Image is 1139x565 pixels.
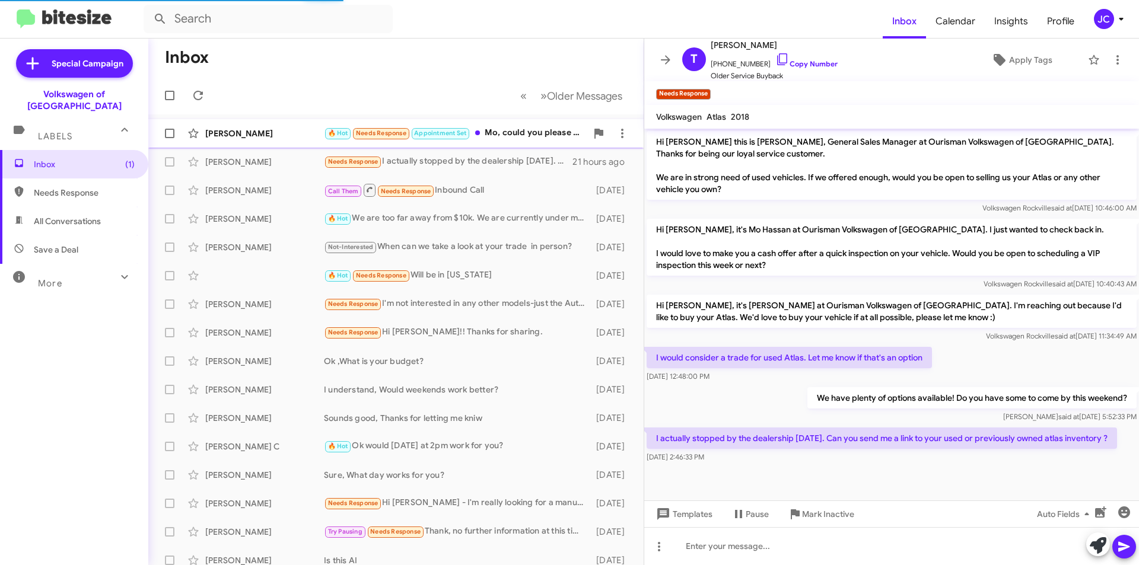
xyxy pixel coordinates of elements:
div: 21 hours ago [572,156,634,168]
span: Needs Response [356,129,406,137]
button: Previous [513,84,534,108]
span: Pause [746,503,769,525]
button: Next [533,84,629,108]
span: Appointment Set [414,129,466,137]
div: [PERSON_NAME] [205,241,324,253]
div: Ok ,What is your budget? [324,355,590,367]
h1: Inbox [165,48,209,67]
p: I actually stopped by the dealership [DATE]. Can you send me a link to your used or previously ow... [647,427,1117,449]
span: said at [1052,279,1073,288]
button: Pause [722,503,778,525]
span: said at [1051,203,1072,212]
a: Special Campaign [16,49,133,78]
div: [PERSON_NAME] [205,298,324,310]
div: [DATE] [590,184,634,196]
span: Needs Response [370,528,421,535]
div: I actually stopped by the dealership [DATE]. Can you send me a link to your used or previously ow... [324,155,572,168]
span: Templates [654,503,712,525]
span: Atlas [707,111,726,122]
p: Hi [PERSON_NAME], it's Mo Hassan at Ourisman Volkswagen of [GEOGRAPHIC_DATA]. I just wanted to ch... [647,219,1137,276]
a: Inbox [883,4,926,39]
button: Apply Tags [960,49,1082,71]
div: [DATE] [590,440,634,452]
div: [DATE] [590,270,634,282]
span: Needs Response [328,300,378,308]
button: Auto Fields [1027,503,1103,525]
div: [DATE] [590,241,634,253]
div: Will be in [US_STATE] [324,269,590,282]
span: Older Service Buyback [711,70,838,82]
span: Needs Response [34,187,135,199]
span: Special Campaign [52,58,123,69]
div: [DATE] [590,384,634,395]
div: [DATE] [590,526,634,538]
div: Sounds good, Thanks for letting me kniw [324,412,590,424]
div: [DATE] [590,355,634,367]
a: Profile [1038,4,1084,39]
span: [DATE] 2:46:33 PM [647,452,704,461]
div: Sure, What day works for you? [324,469,590,481]
span: Try Pausing [328,528,362,535]
div: [PERSON_NAME] [205,497,324,509]
span: (1) [125,158,135,170]
div: When can we take a look at your trade in person? [324,240,590,254]
div: [PERSON_NAME] [205,384,324,395]
span: More [38,278,62,289]
div: [PERSON_NAME] [205,412,324,424]
span: Labels [38,131,72,142]
div: [PERSON_NAME] [205,213,324,225]
div: [PERSON_NAME] C [205,440,324,452]
span: « [520,88,527,103]
div: I understand, Would weekends work better? [324,384,590,395]
span: Save a Deal [34,244,78,256]
button: JC [1084,9,1126,29]
div: [PERSON_NAME] [205,469,324,481]
p: Hi [PERSON_NAME], it's [PERSON_NAME] at Ourisman Volkswagen of [GEOGRAPHIC_DATA]. I'm reaching ou... [647,295,1137,328]
div: [DATE] [590,497,634,509]
span: Not-Interested [328,243,374,251]
div: [DATE] [590,298,634,310]
span: Needs Response [328,499,378,507]
p: Hi [PERSON_NAME] this is [PERSON_NAME], General Sales Manager at Ourisman Volkswagen of [GEOGRAPH... [647,131,1137,200]
button: Mark Inactive [778,503,864,525]
div: JC [1094,9,1114,29]
button: Templates [644,503,722,525]
div: [PERSON_NAME] [205,184,324,196]
div: Hi [PERSON_NAME]!! Thanks for sharing. [324,325,590,339]
span: Volkswagen Rockville [DATE] 10:40:43 AM [984,279,1137,288]
div: [DATE] [590,327,634,339]
span: Older Messages [547,90,622,103]
span: Needs Response [328,328,378,336]
a: Copy Number [775,59,838,68]
span: Volkswagen Rockville [DATE] 10:46:00 AM [982,203,1137,212]
div: Ok would [DATE] at 2pm work for you? [324,439,590,453]
div: Thank, no further information at this time. I am thinking about ordering a 2026 Emira Racing Line... [324,525,590,538]
div: [PERSON_NAME] [205,156,324,168]
a: Calendar [926,4,985,39]
span: Inbox [34,158,135,170]
span: 2018 [731,111,749,122]
span: 🔥 Hot [328,272,348,279]
p: I would consider a trade for used Atlas. Let me know if that's an option [647,347,932,368]
input: Search [144,5,393,33]
span: Volkswagen [656,111,702,122]
div: [DATE] [590,213,634,225]
a: Insights [985,4,1038,39]
div: [PERSON_NAME] [205,327,324,339]
nav: Page navigation example [514,84,629,108]
div: [DATE] [590,469,634,481]
span: said at [1055,331,1076,340]
div: [DATE] [590,412,634,424]
span: 🔥 Hot [328,129,348,137]
div: Mo, could you please let us know when the touch up paint will be ready? No one has called or foll... [324,126,587,140]
small: Needs Response [656,89,711,100]
span: Needs Response [381,187,431,195]
div: [PERSON_NAME] [205,127,324,139]
div: [PERSON_NAME] [205,355,324,367]
div: I'm not interested in any other models-just the Autobahn GTI [324,297,590,311]
div: [PERSON_NAME] [205,526,324,538]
